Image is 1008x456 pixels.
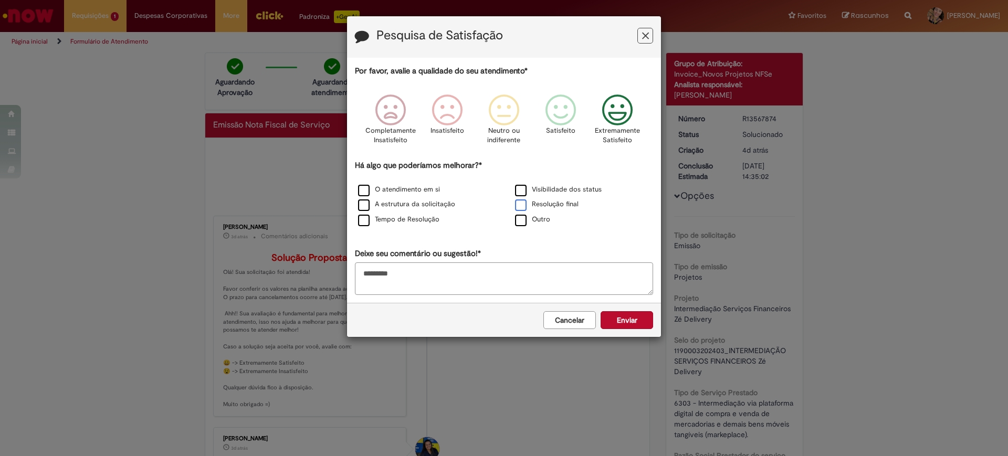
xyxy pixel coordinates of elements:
label: Resolução final [515,199,579,209]
p: Extremamente Satisfeito [595,126,640,145]
label: Tempo de Resolução [358,215,439,225]
label: O atendimento em si [358,185,440,195]
label: A estrutura da solicitação [358,199,455,209]
div: Neutro ou indiferente [477,87,531,158]
label: Deixe seu comentário ou sugestão!* [355,248,481,259]
p: Neutro ou indiferente [485,126,523,145]
button: Cancelar [543,311,596,329]
div: Satisfeito [534,87,587,158]
label: Pesquisa de Satisfação [376,29,503,43]
div: Completamente Insatisfeito [363,87,417,158]
div: Extremamente Satisfeito [591,87,644,158]
label: Visibilidade dos status [515,185,602,195]
label: Por favor, avalie a qualidade do seu atendimento* [355,66,528,77]
div: Insatisfeito [421,87,474,158]
label: Outro [515,215,550,225]
button: Enviar [601,311,653,329]
div: Há algo que poderíamos melhorar?* [355,160,653,228]
p: Satisfeito [546,126,575,136]
p: Insatisfeito [430,126,464,136]
p: Completamente Insatisfeito [365,126,416,145]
